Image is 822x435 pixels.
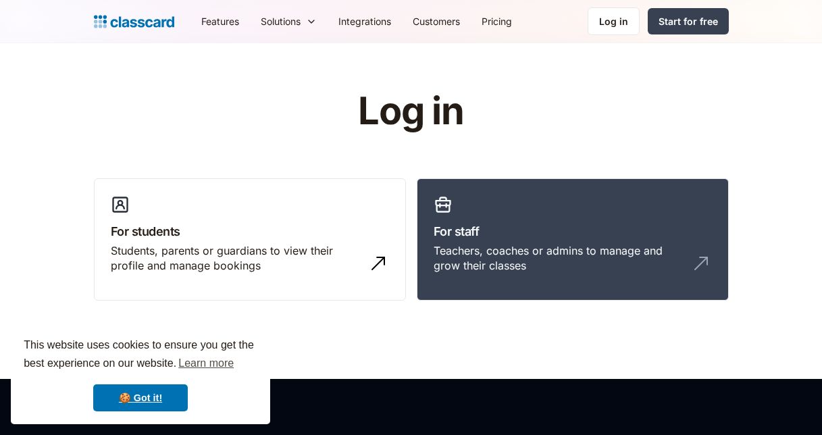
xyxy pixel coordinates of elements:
h1: Log in [197,91,625,132]
div: Teachers, coaches or admins to manage and grow their classes [434,243,685,274]
div: Log in [599,14,628,28]
h3: For staff [434,222,712,240]
span: This website uses cookies to ensure you get the best experience on our website. [24,337,257,374]
a: Pricing [471,6,523,36]
div: Solutions [250,6,328,36]
a: dismiss cookie message [93,384,188,411]
div: cookieconsent [11,324,270,424]
div: Students, parents or guardians to view their profile and manage bookings [111,243,362,274]
a: Features [190,6,250,36]
a: Log in [588,7,640,35]
a: For staffTeachers, coaches or admins to manage and grow their classes [417,178,729,301]
a: For studentsStudents, parents or guardians to view their profile and manage bookings [94,178,406,301]
a: home [94,12,174,31]
h3: For students [111,222,389,240]
div: Solutions [261,14,301,28]
a: learn more about cookies [176,353,236,374]
a: Customers [402,6,471,36]
a: Start for free [648,8,729,34]
div: Start for free [659,14,718,28]
a: Integrations [328,6,402,36]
